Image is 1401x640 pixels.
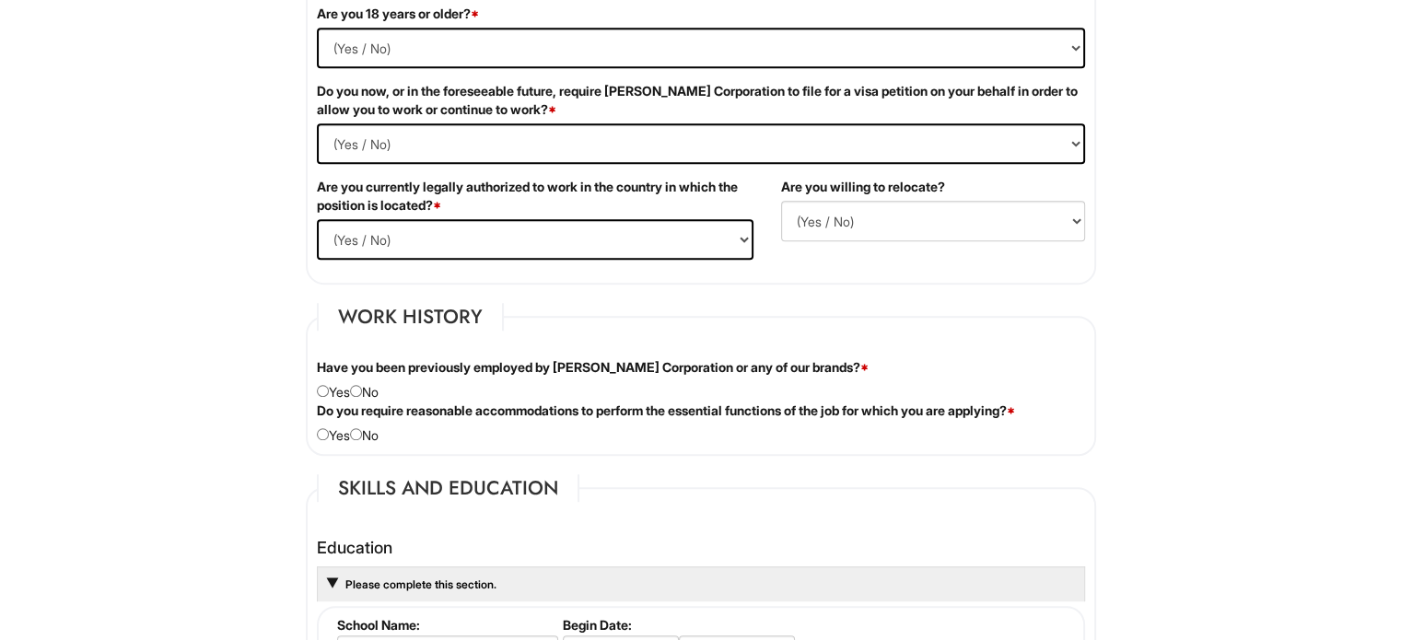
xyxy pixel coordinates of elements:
a: Please complete this section. [344,577,496,591]
div: Yes No [303,401,1099,445]
select: (Yes / No) [781,201,1085,241]
label: Are you currently legally authorized to work in the country in which the position is located? [317,178,753,215]
label: Do you now, or in the foreseeable future, require [PERSON_NAME] Corporation to file for a visa pe... [317,82,1085,119]
select: (Yes / No) [317,123,1085,164]
select: (Yes / No) [317,219,753,260]
select: (Yes / No) [317,28,1085,68]
label: Begin Date: [563,617,818,633]
label: School Name: [337,617,555,633]
h4: Education [317,539,1085,557]
label: Do you require reasonable accommodations to perform the essential functions of the job for which ... [317,401,1015,420]
legend: Skills and Education [317,474,579,502]
legend: Work History [317,303,504,331]
label: Are you willing to relocate? [781,178,945,196]
div: Yes No [303,358,1099,401]
label: Are you 18 years or older? [317,5,479,23]
label: Have you been previously employed by [PERSON_NAME] Corporation or any of our brands? [317,358,869,377]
